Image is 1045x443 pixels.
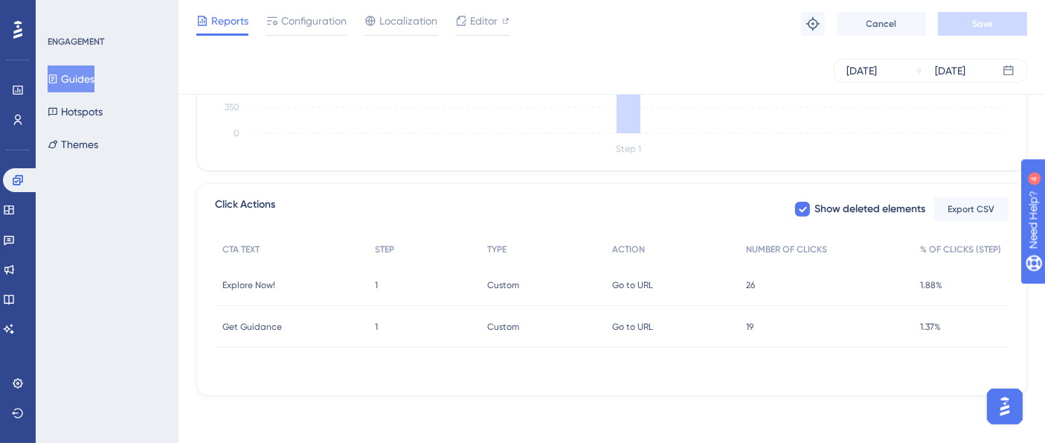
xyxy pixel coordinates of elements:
[487,279,519,291] span: Custom
[846,62,877,80] div: [DATE]
[934,197,1009,221] button: Export CSV
[920,321,941,333] span: 1.37%
[222,279,275,291] span: Explore Now!
[35,4,93,22] span: Need Help?
[948,203,995,215] span: Export CSV
[222,243,260,255] span: CTA TEXT
[746,243,827,255] span: NUMBER OF CLICKS
[935,62,965,80] div: [DATE]
[920,279,942,291] span: 1.88%
[48,98,103,125] button: Hotspots
[48,36,104,48] div: ENGAGEMENT
[281,12,347,30] span: Configuration
[612,279,653,291] span: Go to URL
[746,321,753,333] span: 19
[487,243,507,255] span: TYPE
[48,131,98,158] button: Themes
[211,12,248,30] span: Reports
[487,321,519,333] span: Custom
[972,18,993,30] span: Save
[612,243,645,255] span: ACTION
[375,321,378,333] span: 1
[920,243,1001,255] span: % OF CLICKS (STEP)
[814,200,925,218] span: Show deleted elements
[234,128,239,138] tspan: 0
[983,384,1027,429] iframe: UserGuiding AI Assistant Launcher
[222,321,282,333] span: Get Guidance
[375,279,378,291] span: 1
[225,103,239,113] tspan: 350
[617,144,642,155] tspan: Step 1
[612,321,653,333] span: Go to URL
[375,243,394,255] span: STEP
[746,279,755,291] span: 26
[866,18,897,30] span: Cancel
[938,12,1027,36] button: Save
[48,66,94,92] button: Guides
[215,196,275,223] span: Click Actions
[470,12,498,30] span: Editor
[103,7,108,19] div: 4
[379,12,437,30] span: Localization
[837,12,926,36] button: Cancel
